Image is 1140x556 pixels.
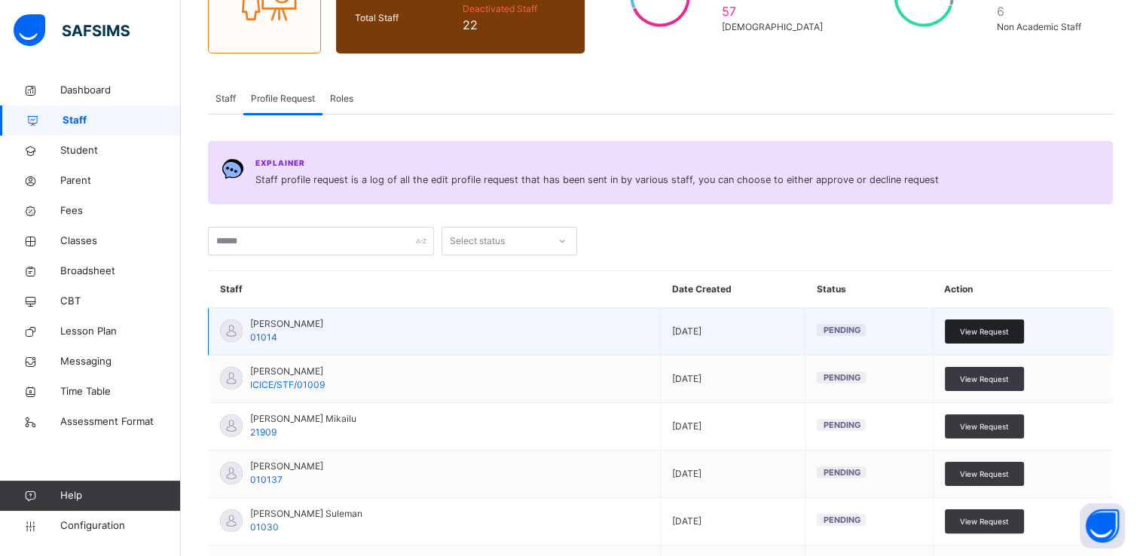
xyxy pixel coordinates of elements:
span: View Request [960,469,1009,480]
img: default.svg [220,509,243,532]
span: Deactivated Staff [463,2,566,16]
span: View Request [960,326,1009,338]
span: [PERSON_NAME] Suleman [250,507,362,521]
span: Dashboard [60,83,181,98]
span: Fees [60,203,181,218]
span: Pending [823,372,860,383]
span: Broadsheet [60,264,181,279]
span: Staff [63,113,181,128]
span: [PERSON_NAME] [250,317,323,331]
span: View Request [960,374,1009,385]
span: Student [60,143,181,158]
span: Configuration [60,518,180,533]
span: 22 [463,16,566,34]
span: View Request [960,421,1009,432]
span: Parent [60,173,181,188]
th: Date Created [661,271,805,308]
span: Profile Request [251,92,315,105]
span: Classes [60,234,181,249]
span: [DATE] [672,420,793,433]
img: default.svg [220,319,243,342]
span: Staff profile request is a log of all the edit profile request that has been sent in by various s... [255,173,939,188]
span: [DATE] [672,467,793,481]
span: [PERSON_NAME] Mikailu [250,412,356,426]
span: Messaging [60,354,181,369]
div: Select status [450,227,505,255]
span: ICICE/STF/01009 [250,379,325,390]
span: Non Academic Staff [997,20,1093,34]
span: Pending [823,515,860,525]
th: Status [805,271,933,308]
span: [PERSON_NAME] [250,460,323,473]
button: Open asap [1080,503,1125,548]
th: Staff [209,271,661,308]
span: Pending [823,325,860,335]
span: Pending [823,420,860,430]
div: Total Staff [351,8,459,29]
span: [PERSON_NAME] [250,365,325,378]
span: [DATE] [672,372,793,386]
span: 6 [997,2,1093,20]
span: Explainer [255,157,305,169]
img: Chat.054c5d80b312491b9f15f6fadeacdca6.svg [222,157,244,180]
span: Help [60,488,180,503]
th: Action [933,271,1113,308]
span: Roles [330,92,353,105]
span: CBT [60,294,181,309]
span: Pending [823,467,860,478]
span: 010137 [250,474,283,485]
span: View Request [960,516,1009,527]
span: 01014 [250,331,277,343]
span: [DEMOGRAPHIC_DATA] [722,20,830,34]
span: Staff [215,92,236,105]
span: 01030 [250,521,279,533]
img: safsims [14,14,130,46]
img: default.svg [220,414,243,437]
span: Time Table [60,384,181,399]
span: [DATE] [672,325,793,338]
span: 57 [722,2,830,20]
span: [DATE] [672,515,793,528]
span: Assessment Format [60,414,181,429]
img: default.svg [220,367,243,390]
img: default.svg [220,462,243,484]
span: Lesson Plan [60,324,181,339]
span: 21909 [250,426,277,438]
